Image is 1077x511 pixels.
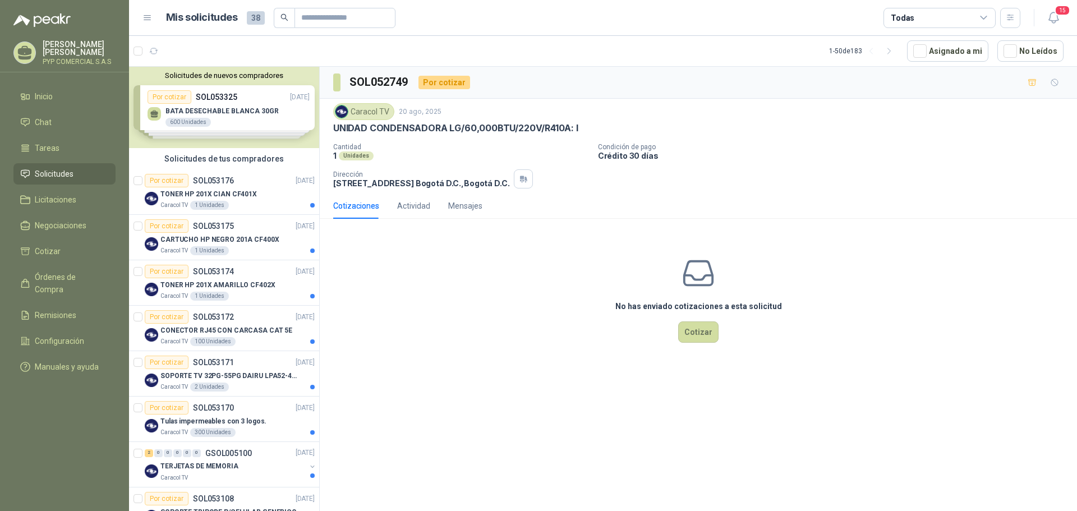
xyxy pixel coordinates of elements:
[35,116,52,128] span: Chat
[35,194,76,206] span: Licitaciones
[615,300,782,312] h3: No has enviado cotizaciones a esta solicitud
[160,246,188,255] p: Caracol TV
[333,178,509,188] p: [STREET_ADDRESS] Bogotá D.C. , Bogotá D.C.
[129,260,319,306] a: Por cotizarSOL053174[DATE] Company LogoTONER HP 201X AMARILLO CF402XCaracol TV1 Unidades
[35,142,59,154] span: Tareas
[193,404,234,412] p: SOL053170
[145,310,188,324] div: Por cotizar
[145,446,317,482] a: 2 0 0 0 0 0 GSOL005100[DATE] Company LogoTERJETAS DE MEMORIACaracol TV
[193,177,234,185] p: SOL053176
[160,201,188,210] p: Caracol TV
[13,137,116,159] a: Tareas
[192,449,201,457] div: 0
[349,73,409,91] h3: SOL052749
[190,201,229,210] div: 1 Unidades
[190,246,229,255] div: 1 Unidades
[129,397,319,442] a: Por cotizarSOL053170[DATE] Company LogoTulas impermeables con 3 logos.Caracol TV300 Unidades
[129,148,319,169] div: Solicitudes de tus compradores
[145,219,188,233] div: Por cotizar
[333,151,337,160] p: 1
[35,219,86,232] span: Negociaciones
[145,174,188,187] div: Por cotizar
[35,271,105,296] span: Órdenes de Compra
[35,90,53,103] span: Inicio
[280,13,288,21] span: search
[43,58,116,65] p: PYP COMERCIAL S.A.S
[160,371,300,381] p: SOPORTE TV 32PG-55PG DAIRU LPA52-446KIT2
[190,292,229,301] div: 1 Unidades
[43,40,116,56] p: [PERSON_NAME] [PERSON_NAME]
[598,143,1073,151] p: Condición de pago
[145,237,158,251] img: Company Logo
[13,13,71,27] img: Logo peakr
[296,448,315,459] p: [DATE]
[296,221,315,232] p: [DATE]
[997,40,1064,62] button: No Leídos
[13,305,116,326] a: Remisiones
[129,306,319,351] a: Por cotizarSOL053172[DATE] Company LogoCONECTOR RJ45 CON CARCASA CAT 5ECaracol TV100 Unidades
[190,337,236,346] div: 100 Unidades
[193,358,234,366] p: SOL053171
[145,464,158,478] img: Company Logo
[145,374,158,387] img: Company Logo
[160,428,188,437] p: Caracol TV
[13,356,116,378] a: Manuales y ayuda
[193,495,234,503] p: SOL053108
[164,449,172,457] div: 0
[1043,8,1064,28] button: 15
[35,168,73,180] span: Solicitudes
[13,86,116,107] a: Inicio
[13,112,116,133] a: Chat
[907,40,988,62] button: Asignado a mi
[190,383,229,392] div: 2 Unidades
[296,403,315,413] p: [DATE]
[397,200,430,212] div: Actividad
[129,215,319,260] a: Por cotizarSOL053175[DATE] Company LogoCARTUCHO HP NEGRO 201A CF400XCaracol TV1 Unidades
[333,103,394,120] div: Caracol TV
[13,241,116,262] a: Cotizar
[160,473,188,482] p: Caracol TV
[296,357,315,368] p: [DATE]
[296,176,315,186] p: [DATE]
[13,215,116,236] a: Negociaciones
[13,266,116,300] a: Órdenes de Compra
[183,449,191,457] div: 0
[35,309,76,321] span: Remisiones
[1055,5,1070,16] span: 15
[333,171,509,178] p: Dirección
[190,428,236,437] div: 300 Unidades
[296,266,315,277] p: [DATE]
[193,268,234,275] p: SOL053174
[160,337,188,346] p: Caracol TV
[296,494,315,504] p: [DATE]
[166,10,238,26] h1: Mis solicitudes
[13,163,116,185] a: Solicitudes
[247,11,265,25] span: 38
[145,283,158,296] img: Company Logo
[145,419,158,432] img: Company Logo
[193,222,234,230] p: SOL053175
[160,325,292,336] p: CONECTOR RJ45 CON CARCASA CAT 5E
[160,416,266,427] p: Tulas impermeables con 3 logos.
[339,151,374,160] div: Unidades
[145,401,188,415] div: Por cotizar
[154,449,163,457] div: 0
[13,330,116,352] a: Configuración
[129,351,319,397] a: Por cotizarSOL053171[DATE] Company LogoSOPORTE TV 32PG-55PG DAIRU LPA52-446KIT2Caracol TV2 Unidades
[448,200,482,212] div: Mensajes
[145,192,158,205] img: Company Logo
[418,76,470,89] div: Por cotizar
[145,328,158,342] img: Company Logo
[678,321,719,343] button: Cotizar
[134,71,315,80] button: Solicitudes de nuevos compradores
[35,335,84,347] span: Configuración
[296,312,315,323] p: [DATE]
[193,313,234,321] p: SOL053172
[160,280,275,291] p: TONER HP 201X AMARILLO CF402X
[160,462,238,472] p: TERJETAS DE MEMORIA
[129,169,319,215] a: Por cotizarSOL053176[DATE] Company LogoTONER HP 201X CIAN CF401XCaracol TV1 Unidades
[598,151,1073,160] p: Crédito 30 días
[13,189,116,210] a: Licitaciones
[145,449,153,457] div: 2
[333,200,379,212] div: Cotizaciones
